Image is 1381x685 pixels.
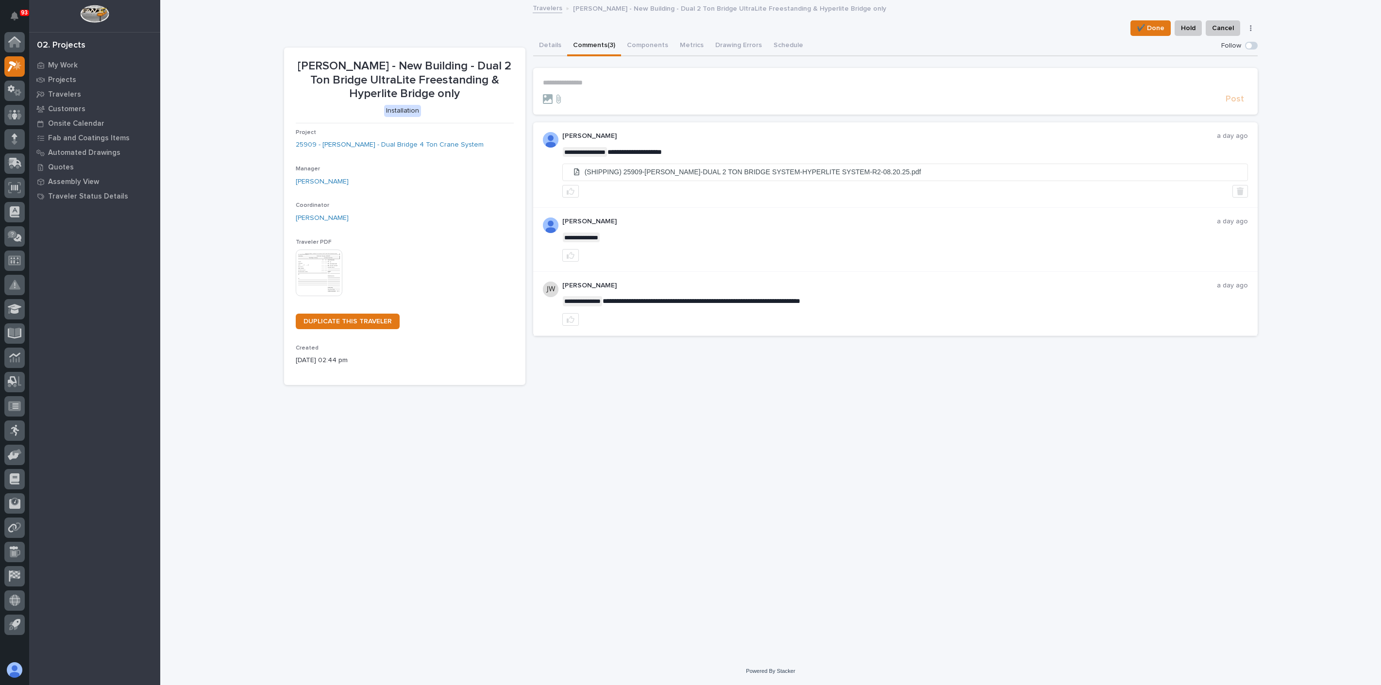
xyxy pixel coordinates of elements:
p: Quotes [48,163,74,172]
span: Hold [1181,22,1196,34]
p: Onsite Calendar [48,119,104,128]
a: Fab and Coatings Items [29,131,160,145]
a: Onsite Calendar [29,116,160,131]
p: Assembly View [48,178,99,186]
a: [PERSON_NAME] [296,177,349,187]
p: a day ago [1217,132,1248,140]
p: [PERSON_NAME] [562,217,1217,226]
button: Notifications [4,6,25,26]
button: Metrics [674,36,709,56]
span: Coordinator [296,202,329,208]
li: (SHIPPING) 25909-[PERSON_NAME]-DUAL 2 TON BRIDGE SYSTEM-HYPERLITE SYSTEM-R2-08.20.25.pdf [563,164,1247,180]
button: like this post [562,249,579,262]
p: Projects [48,76,76,84]
a: [PERSON_NAME] [296,213,349,223]
a: 25909 - [PERSON_NAME] - Dual Bridge 4 Ton Crane System [296,140,484,150]
a: DUPLICATE THIS TRAVELER [296,314,400,329]
p: a day ago [1217,217,1248,226]
span: DUPLICATE THIS TRAVELER [303,318,392,325]
p: [PERSON_NAME] [562,132,1217,140]
button: Components [621,36,674,56]
img: AOh14GjSnsZhInYMAl2VIng-st1Md8In0uqDMk7tOoQNx6CrVl7ct0jB5IZFYVrQT5QA0cOuF6lsKrjh3sjyefAjBh-eRxfSk... [543,132,558,148]
button: like this post [562,313,579,326]
p: [DATE] 02:44 pm [296,355,514,366]
a: Traveler Status Details [29,189,160,203]
p: [PERSON_NAME] - New Building - Dual 2 Ton Bridge UltraLite Freestanding & Hyperlite Bridge only [296,59,514,101]
span: Project [296,130,316,135]
a: Travelers [29,87,160,101]
p: Customers [48,105,85,114]
span: ✔️ Done [1137,22,1164,34]
span: Traveler PDF [296,239,332,245]
a: Customers [29,101,160,116]
button: Schedule [768,36,809,56]
button: ✔️ Done [1130,20,1171,36]
button: Hold [1175,20,1202,36]
a: Quotes [29,160,160,174]
a: Assembly View [29,174,160,189]
span: Created [296,345,319,351]
img: AOh14GjTRfkD1oUMcB0TemJ99d1W6S72D1qI3y53uSh2WIfob9-94IqIlJUlukijh7zEU6q04HSlcabwtpdPkUfvSgFdPLuR9... [543,217,558,233]
a: Powered By Stacker [746,668,795,674]
button: Delete post [1232,185,1248,198]
p: Follow [1221,42,1241,50]
button: users-avatar [4,660,25,680]
p: Travelers [48,90,81,99]
div: Installation [384,105,421,117]
p: Automated Drawings [48,149,120,157]
p: [PERSON_NAME] [562,282,1217,290]
button: Comments (3) [567,36,621,56]
span: Manager [296,166,320,172]
a: Travelers [533,2,562,13]
img: Workspace Logo [80,5,109,23]
span: Post [1226,94,1244,105]
a: Projects [29,72,160,87]
p: Traveler Status Details [48,192,128,201]
div: 02. Projects [37,40,85,51]
a: (SHIPPING) 25909-[PERSON_NAME]-DUAL 2 TON BRIDGE SYSTEM-HYPERLITE SYSTEM-R2-08.20.25.pdf [563,164,1247,181]
a: Automated Drawings [29,145,160,160]
p: a day ago [1217,282,1248,290]
p: 93 [21,9,28,16]
button: Details [533,36,567,56]
button: Cancel [1206,20,1240,36]
p: My Work [48,61,78,70]
p: [PERSON_NAME] - New Building - Dual 2 Ton Bridge UltraLite Freestanding & Hyperlite Bridge only [573,2,886,13]
button: Drawing Errors [709,36,768,56]
button: Post [1222,94,1248,105]
div: Notifications93 [12,12,25,27]
p: Fab and Coatings Items [48,134,130,143]
button: like this post [562,185,579,198]
a: My Work [29,58,160,72]
span: Cancel [1212,22,1234,34]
